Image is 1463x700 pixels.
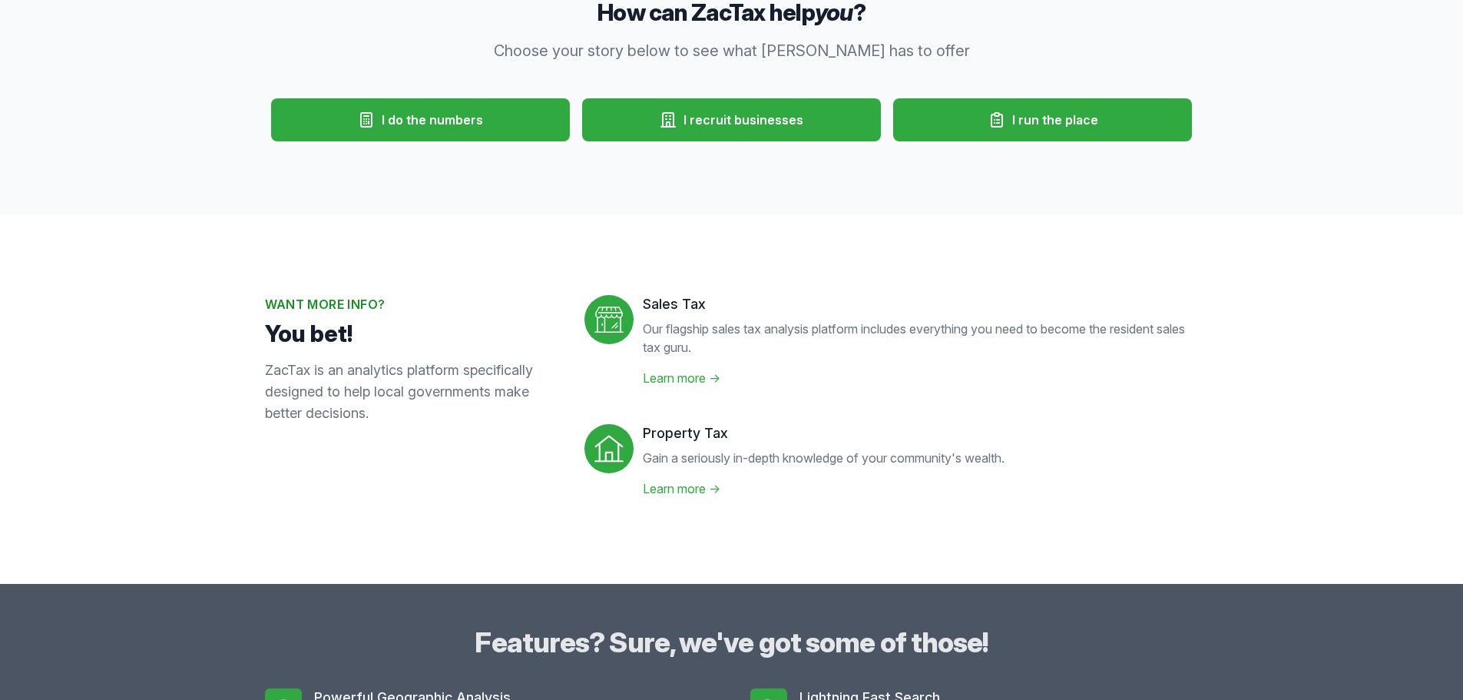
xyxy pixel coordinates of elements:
span: I run the place [1012,111,1098,129]
a: Learn more → [643,370,720,386]
button: I recruit businesses [582,98,881,141]
p: You bet! [265,320,560,347]
p: ZacTax is an analytics platform specifically designed to help local governments make better decis... [265,360,560,424]
button: I do the numbers [271,98,570,141]
p: Choose your story below to see what [PERSON_NAME] has to offer [437,40,1027,61]
dt: Property Tax [643,424,1005,443]
h3: Features? Sure, we've got some of those! [265,627,1199,658]
span: I do the numbers [382,111,483,129]
p: Our flagship sales tax analysis platform includes everything you need to become the resident sale... [643,320,1199,357]
span: I recruit businesses [684,111,803,129]
button: I run the place [893,98,1192,141]
h2: Want more info? [265,295,560,314]
a: Learn more → [643,481,720,496]
dt: Sales Tax [643,295,1199,314]
p: Gain a seriously in-depth knowledge of your community's wealth. [643,449,1005,467]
